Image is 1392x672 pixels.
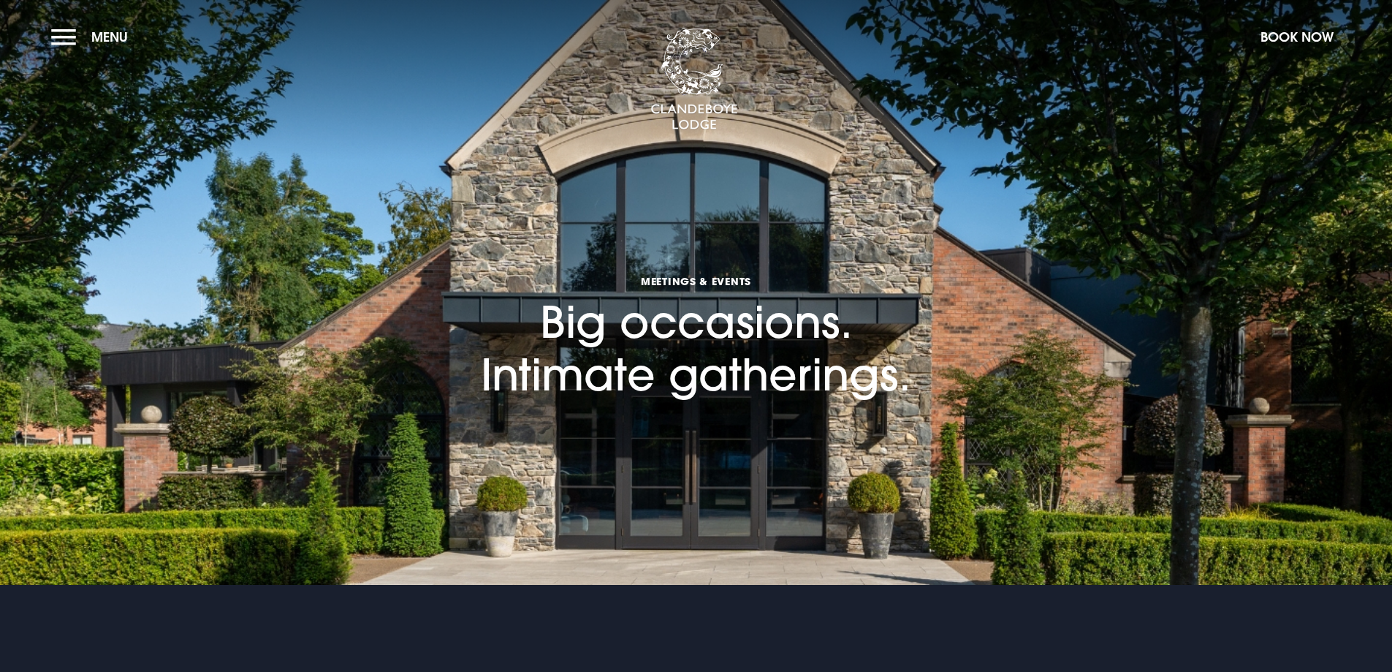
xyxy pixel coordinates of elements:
[481,192,911,401] h1: Big occasions. Intimate gatherings.
[481,274,911,288] span: Meetings & Events
[51,21,135,53] button: Menu
[91,29,128,45] span: Menu
[1253,21,1341,53] button: Book Now
[650,29,738,131] img: Clandeboye Lodge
